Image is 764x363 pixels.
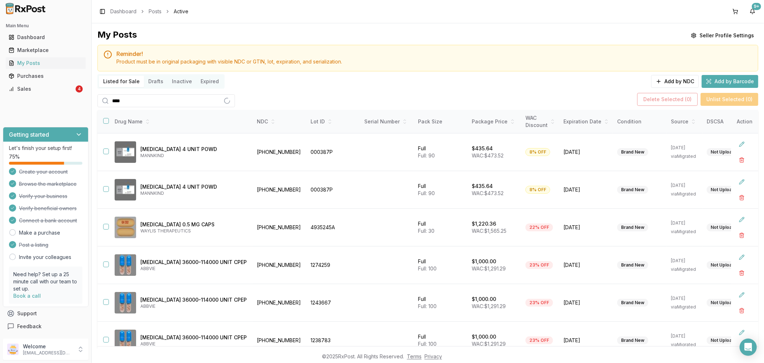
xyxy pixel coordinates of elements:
[253,209,306,246] td: [PHONE_NUMBER]
[140,190,247,196] p: MANNKIND
[671,145,698,151] p: [DATE]
[472,333,496,340] p: $1,000.00
[140,221,247,228] p: [MEDICAL_DATA] 0.5 MG CAPS
[735,288,748,301] button: Edit
[707,223,744,231] div: Not Uploaded
[76,85,83,93] div: 4
[407,353,422,359] a: Terms
[735,175,748,188] button: Edit
[418,265,437,272] span: Full: 100
[196,76,223,87] button: Expired
[9,130,49,139] h3: Getting started
[735,191,748,204] button: Delete
[311,118,356,125] div: Lot ID
[19,229,60,236] a: Make a purchase
[168,76,196,87] button: Inactive
[253,322,306,359] td: [PHONE_NUMBER]
[563,299,609,306] span: [DATE]
[3,83,88,95] button: Sales4
[110,8,188,15] nav: breadcrumb
[472,341,506,347] span: WAC: $1,291.29
[563,118,609,125] div: Expiration Date
[140,303,247,309] p: ABBVIE
[735,138,748,151] button: Edit
[23,343,73,350] p: Welcome
[414,209,467,246] td: Full
[735,251,748,264] button: Edit
[3,57,88,69] button: My Posts
[414,110,467,133] th: Pack Size
[617,261,648,269] div: Brand New
[9,34,83,41] div: Dashboard
[116,51,752,57] h5: Reminder!
[6,57,86,70] a: My Posts
[115,118,247,125] div: Drug Name
[617,299,648,307] div: Brand New
[525,336,553,344] div: 23% OFF
[306,209,360,246] td: 4935245A
[7,344,19,355] img: User avatar
[9,47,83,54] div: Marketplace
[418,190,435,196] span: Full: 90
[23,350,73,356] p: [EMAIL_ADDRESS][DOMAIN_NAME]
[671,296,698,301] p: [DATE]
[115,254,136,276] img: Creon 36000-114000 UNIT CPEP
[735,213,748,226] button: Edit
[115,217,136,238] img: Avodart 0.5 MG CAPS
[140,259,247,266] p: [MEDICAL_DATA] 36000-114000 UNIT CPEP
[525,223,553,231] div: 22% OFF
[97,29,137,42] div: My Posts
[472,303,506,309] span: WAC: $1,291.29
[306,322,360,359] td: 1238783
[3,32,88,43] button: Dashboard
[671,118,698,125] div: Source
[19,180,77,188] span: Browse the marketplace
[563,148,609,156] span: [DATE]
[707,186,744,194] div: Not Uploaded
[707,336,744,344] div: Not Uploaded
[418,228,434,234] span: Full: 30
[257,118,302,125] div: NDC
[140,153,247,159] p: MANNKIND
[253,284,306,322] td: [PHONE_NUMBER]
[671,342,698,348] p: via Migrated
[472,152,504,159] span: WAC: $473.52
[747,6,758,17] button: 9+
[472,183,493,190] p: $435.64
[9,153,20,160] span: 75 %
[17,323,42,330] span: Feedback
[6,23,86,29] h2: Main Menu
[99,76,144,87] button: Listed for Sale
[149,8,162,15] a: Posts
[19,193,67,200] span: Verify your business
[707,299,744,307] div: Not Uploaded
[306,171,360,209] td: 000387P
[19,217,77,224] span: Connect a bank account
[140,183,247,190] p: [MEDICAL_DATA] 4 UNIT POWD
[414,284,467,322] td: Full
[3,320,88,333] button: Feedback
[115,292,136,313] img: Creon 36000-114000 UNIT CPEP
[472,265,506,272] span: WAC: $1,291.29
[735,326,748,339] button: Edit
[174,8,188,15] span: Active
[424,353,442,359] a: Privacy
[9,60,83,67] div: My Posts
[707,148,744,156] div: Not Uploaded
[472,190,504,196] span: WAC: $473.52
[472,258,496,265] p: $1,000.00
[707,261,744,269] div: Not Uploaded
[472,118,517,125] div: Package Price
[140,266,247,272] p: ABBVIE
[110,8,136,15] a: Dashboard
[418,341,437,347] span: Full: 100
[140,341,247,347] p: ABBVIE
[13,271,78,292] p: Need help? Set up a 25 minute call with our team to set up.
[671,220,698,226] p: [DATE]
[671,258,698,264] p: [DATE]
[671,154,698,159] p: via Migrated
[19,254,71,261] a: Invite your colleagues
[472,296,496,303] p: $1,000.00
[671,183,698,188] p: [DATE]
[472,145,493,152] p: $435.64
